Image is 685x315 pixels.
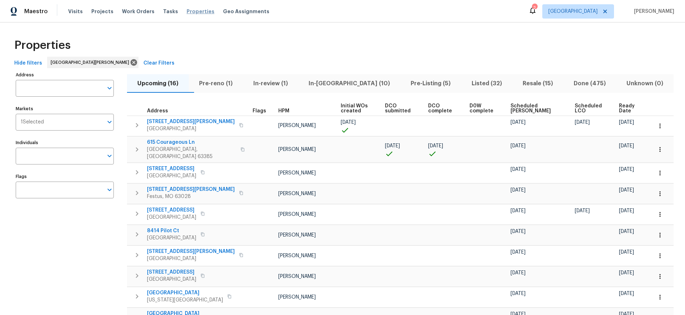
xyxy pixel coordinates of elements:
[16,174,114,179] label: Flags
[619,188,634,193] span: [DATE]
[278,253,316,258] span: [PERSON_NAME]
[147,118,235,125] span: [STREET_ADDRESS][PERSON_NAME]
[14,42,71,49] span: Properties
[619,167,634,172] span: [DATE]
[466,78,508,88] span: Listed (32)
[253,108,266,113] span: Flags
[619,270,634,275] span: [DATE]
[517,78,559,88] span: Resale (15)
[619,143,634,148] span: [DATE]
[278,274,316,279] span: [PERSON_NAME]
[147,227,196,234] span: 8414 Pilot Ct
[428,143,443,148] span: [DATE]
[14,59,42,68] span: Hide filters
[575,120,590,125] span: [DATE]
[91,8,113,15] span: Projects
[532,4,537,11] div: 2
[147,214,196,221] span: [GEOGRAPHIC_DATA]
[105,83,115,93] button: Open
[278,212,316,217] span: [PERSON_NAME]
[147,207,196,214] span: [STREET_ADDRESS]
[619,291,634,296] span: [DATE]
[147,248,235,255] span: [STREET_ADDRESS][PERSON_NAME]
[147,269,196,276] span: [STREET_ADDRESS]
[575,208,590,213] span: [DATE]
[147,289,223,296] span: [GEOGRAPHIC_DATA]
[341,120,356,125] span: [DATE]
[385,143,400,148] span: [DATE]
[278,295,316,300] span: [PERSON_NAME]
[568,78,612,88] span: Done (475)
[511,229,526,234] span: [DATE]
[247,78,294,88] span: In-review (1)
[278,191,316,196] span: [PERSON_NAME]
[105,151,115,161] button: Open
[147,193,235,200] span: Festus, MO 63028
[147,125,235,132] span: [GEOGRAPHIC_DATA]
[620,78,669,88] span: Unknown (0)
[147,165,196,172] span: [STREET_ADDRESS]
[105,117,115,127] button: Open
[511,208,526,213] span: [DATE]
[341,103,372,113] span: Initial WOs created
[147,108,168,113] span: Address
[16,73,114,77] label: Address
[147,276,196,283] span: [GEOGRAPHIC_DATA]
[147,186,235,193] span: [STREET_ADDRESS][PERSON_NAME]
[11,57,45,70] button: Hide filters
[223,8,269,15] span: Geo Assignments
[122,8,154,15] span: Work Orders
[143,59,174,68] span: Clear Filters
[278,171,316,176] span: [PERSON_NAME]
[141,57,177,70] button: Clear Filters
[619,120,634,125] span: [DATE]
[105,185,115,195] button: Open
[385,103,416,113] span: DCO submitted
[21,119,44,125] span: 1 Selected
[47,57,138,68] div: [GEOGRAPHIC_DATA][PERSON_NAME]
[619,208,634,213] span: [DATE]
[619,250,634,255] span: [DATE]
[575,103,607,113] span: Scheduled LCO
[278,147,316,152] span: [PERSON_NAME]
[147,172,196,179] span: [GEOGRAPHIC_DATA]
[619,103,640,113] span: Ready Date
[147,234,196,242] span: [GEOGRAPHIC_DATA]
[131,78,184,88] span: Upcoming (16)
[511,270,526,275] span: [DATE]
[278,123,316,128] span: [PERSON_NAME]
[147,139,236,146] span: 615 Courageous Ln
[428,103,457,113] span: DCO complete
[511,167,526,172] span: [DATE]
[68,8,83,15] span: Visits
[278,108,289,113] span: HPM
[511,250,526,255] span: [DATE]
[511,143,526,148] span: [DATE]
[163,9,178,14] span: Tasks
[147,255,235,262] span: [GEOGRAPHIC_DATA]
[405,78,457,88] span: Pre-Listing (5)
[511,103,562,113] span: Scheduled [PERSON_NAME]
[147,146,236,160] span: [GEOGRAPHIC_DATA], [GEOGRAPHIC_DATA] 63385
[548,8,598,15] span: [GEOGRAPHIC_DATA]
[470,103,499,113] span: D0W complete
[631,8,674,15] span: [PERSON_NAME]
[303,78,396,88] span: In-[GEOGRAPHIC_DATA] (10)
[193,78,239,88] span: Pre-reno (1)
[511,291,526,296] span: [DATE]
[16,107,114,111] label: Markets
[619,229,634,234] span: [DATE]
[24,8,48,15] span: Maestro
[187,8,214,15] span: Properties
[51,59,132,66] span: [GEOGRAPHIC_DATA][PERSON_NAME]
[511,188,526,193] span: [DATE]
[511,120,526,125] span: [DATE]
[147,296,223,304] span: [US_STATE][GEOGRAPHIC_DATA]
[278,233,316,238] span: [PERSON_NAME]
[16,141,114,145] label: Individuals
